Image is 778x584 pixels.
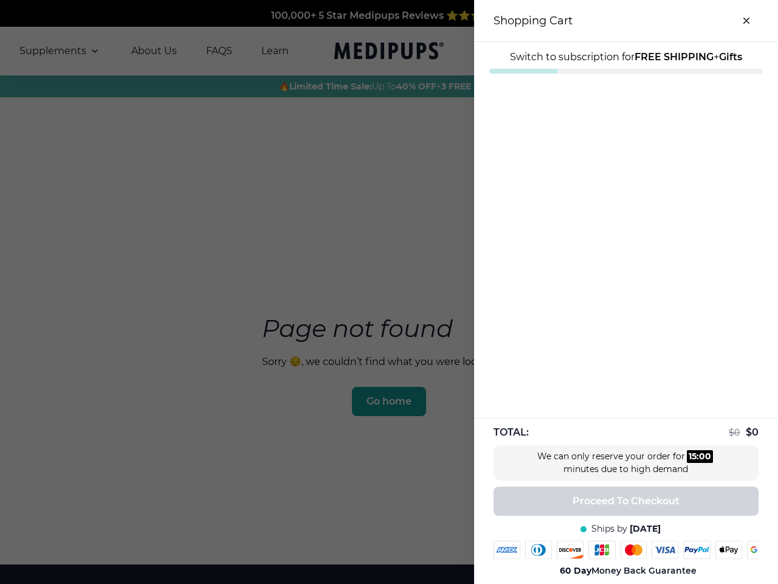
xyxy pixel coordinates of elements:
span: Money Back Guarantee [560,565,697,577]
div: 15 [689,450,697,463]
img: paypal [683,541,711,559]
button: close-cart [734,9,759,33]
div: : [687,450,713,463]
img: google [747,541,774,559]
span: [DATE] [630,523,661,535]
div: We can only reserve your order for minutes due to high demand [535,450,717,476]
span: $ 0 [729,427,740,438]
strong: Gifts [719,51,742,63]
img: diners-club [525,541,552,559]
strong: FREE SHIPPING [635,51,714,63]
span: TOTAL: [494,426,529,439]
h3: Shopping Cart [494,14,573,27]
span: Switch to subscription for + [510,51,742,63]
img: mastercard [621,541,647,559]
span: $ 0 [746,426,759,438]
img: jcb [588,541,616,559]
div: 00 [699,450,711,463]
strong: 60 Day [560,565,592,576]
img: apple [715,541,742,559]
img: visa [652,541,678,559]
img: amex [494,541,520,559]
span: Ships by [591,523,627,535]
img: discover [557,541,583,559]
